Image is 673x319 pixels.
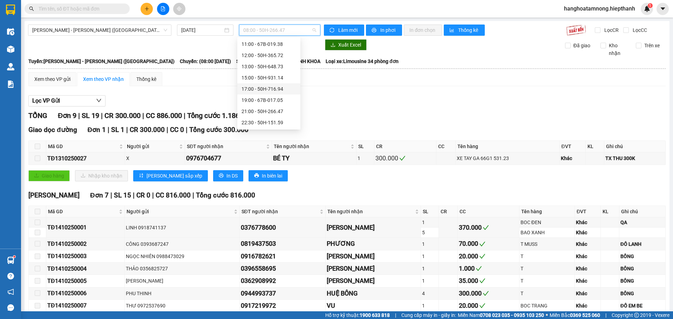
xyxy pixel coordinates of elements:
div: 5 [422,229,437,236]
span: Loại xe: Limousine 34 phòng đơn [326,57,399,65]
span: Người gửi [127,208,232,215]
div: Khác [576,277,599,285]
span: Miền Bắc [550,311,600,319]
span: CC 0 [170,126,184,134]
div: 0396558695 [241,264,324,273]
span: | [152,191,154,199]
span: Tên người nhận [327,208,414,215]
td: TĐ1410250007 [46,300,125,312]
button: sort-ascending[PERSON_NAME] sắp xếp [133,170,208,181]
span: caret-down [660,6,666,12]
div: BÔNG [620,277,664,285]
td: ĐỨC NGUYỄN [326,250,421,263]
td: HUỆ BÔNG [326,287,421,300]
div: 17:00 - 50H-716.94 [242,85,296,93]
div: 0944993737 [241,289,324,298]
div: TĐ1410250003 [47,252,123,261]
input: 14/10/2025 [181,26,223,34]
td: 0944993737 [240,287,326,300]
span: Cung cấp máy in - giấy in: [401,311,456,319]
th: CR [439,206,458,217]
div: [PERSON_NAME] [327,223,420,233]
div: QA [620,219,664,226]
span: SL 19 [82,111,99,120]
div: Khác [576,265,599,272]
span: In biên lai [262,172,282,180]
div: Khác [576,290,599,297]
span: SL 15 [114,191,131,199]
div: XE TAY GA 66G1 531.23 [457,154,558,162]
div: [PERSON_NAME] [126,277,238,285]
span: In DS [226,172,238,180]
div: T [521,252,573,260]
div: BAO XANH [521,229,573,236]
strong: VP Gửi : [2,37,53,43]
button: printerIn phơi [366,25,402,36]
div: Khác [576,229,599,236]
td: 0362908992 [240,275,326,287]
div: TĐ1410250007 [47,301,123,310]
td: TĐ1410250003 [46,250,125,263]
strong: HIỆP THÀNH [21,18,54,25]
td: NGUYỄN XUÂN MY [326,275,421,287]
span: CC 886.000 [146,111,182,120]
th: SL [421,206,439,217]
span: | [192,191,194,199]
div: TĐ1410250004 [47,264,123,273]
button: caret-down [657,3,669,15]
th: ĐVT [575,206,601,217]
span: file-add [161,6,165,11]
th: CC [458,206,519,217]
button: printerIn biên lai [249,170,288,181]
span: hanghoatamnong.hiepthanh [558,4,641,13]
div: 1 [422,240,437,248]
span: search [29,6,34,11]
td: TĐ1410250004 [46,263,125,275]
div: 70.000 [459,239,518,249]
div: 0362908992 [241,276,324,286]
img: icon-new-feature [644,6,650,12]
span: Tài xế: ANH KHOA [281,57,320,65]
div: BOC TRANG [521,302,573,310]
span: bar-chart [449,28,455,33]
span: Xuất Excel [338,41,361,49]
div: BÔNG [620,252,664,260]
div: Khác [576,240,599,248]
span: SL 1 [111,126,124,134]
span: | [186,126,188,134]
div: BÉ TY [273,153,355,163]
td: NGỌC THẢO [326,217,421,238]
span: | [184,111,185,120]
span: Kho nhận [606,42,631,57]
span: Đường Tràm Chim, [PERSON_NAME], [GEOGRAPHIC_DATA] | [2,45,129,50]
span: | [101,111,103,120]
span: Trên xe [641,42,662,49]
span: Mã GD [48,143,118,150]
strong: BIÊN NHẬN [82,11,147,25]
span: check [483,290,489,297]
div: [PERSON_NAME] [327,276,420,286]
div: 0819437503 [241,239,324,249]
span: CC 816.000 [156,191,191,199]
div: 300.000 [375,153,435,163]
span: message [7,304,14,311]
strong: 0369 525 060 [570,312,600,318]
button: printerIn DS [213,170,243,181]
span: Giao dọc đường [28,126,77,134]
span: Đơn 7 [90,191,109,199]
div: ĐÔ EM BE [620,302,664,310]
span: Đã giao [571,42,593,49]
input: Tìm tên, số ĐT hoặc mã đơn [39,5,121,13]
div: 1.000 [459,264,518,273]
span: plus [144,6,149,11]
td: TĐ1410250002 [46,238,125,250]
sup: 1 [13,256,15,258]
div: Khác [576,219,599,226]
th: KL [586,141,604,152]
div: [PERSON_NAME] [327,264,420,273]
span: download [331,42,335,48]
span: [PERSON_NAME] [28,191,80,199]
span: Hotline : 1900 633 622 [9,26,66,32]
td: TĐ1310250027 [46,152,125,165]
span: Mã GD [48,208,117,215]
